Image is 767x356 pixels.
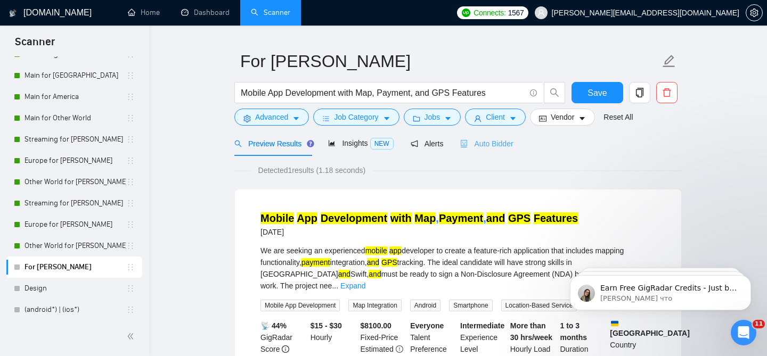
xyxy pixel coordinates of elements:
[486,212,505,224] mark: and
[260,300,340,311] span: Mobile App Development
[6,256,142,278] li: For Hanna R
[126,305,135,314] span: holder
[334,111,378,123] span: Job Category
[127,331,137,342] span: double-left
[260,212,294,224] mark: Mobile
[25,65,126,86] a: Main for [GEOGRAPHIC_DATA]
[746,9,763,17] a: setting
[530,89,537,96] span: info-circle
[241,86,525,100] input: Search Freelance Jobs...
[25,214,126,235] a: Europe for [PERSON_NAME]
[126,178,135,186] span: holder
[383,114,390,122] span: caret-down
[410,321,444,330] b: Everyone
[282,345,289,353] span: info-circle
[126,156,135,165] span: holder
[9,5,17,22] img: logo
[588,86,607,100] span: Save
[408,320,458,355] div: Talent Preference
[444,114,452,122] span: caret-down
[474,7,505,19] span: Connects:
[449,300,492,311] span: Smartphone
[390,212,412,224] mark: with
[411,139,444,148] span: Alerts
[465,109,526,126] button: userClientcaret-down
[240,48,660,74] input: Scanner name...
[181,8,230,17] a: dashboardDashboard
[260,245,656,292] div: We are seeking an experienced developer to create a feature-rich application that includes mappin...
[460,321,504,330] b: Intermediate
[731,320,756,345] iframe: Intercom live chat
[126,242,135,250] span: holder
[558,320,608,355] div: Duration
[474,114,482,122] span: user
[25,256,126,278] a: For [PERSON_NAME]
[629,82,650,103] button: copy
[126,71,135,80] span: holder
[361,345,394,353] span: Estimated
[6,150,142,171] li: Europe for Eugene
[321,212,388,224] mark: Development
[462,9,470,17] img: upwork-logo.png
[544,88,565,97] span: search
[537,9,545,16] span: user
[578,114,586,122] span: caret-down
[328,139,336,147] span: area-chart
[234,139,311,148] span: Preview Results
[534,212,578,224] mark: Features
[389,246,402,255] mark: app
[509,114,517,122] span: caret-down
[508,320,558,355] div: Hourly Load
[6,129,142,150] li: Streaming for Eugene
[367,258,379,267] mark: and
[25,150,126,171] a: Europe for [PERSON_NAME]
[332,282,338,290] span: ...
[6,235,142,256] li: Other World for Ann
[414,212,436,224] mark: Map
[308,320,358,355] div: Hourly
[25,129,126,150] a: Streaming for [PERSON_NAME]
[25,86,126,107] a: Main for America
[260,321,287,330] b: 📡 44%
[126,263,135,271] span: holder
[234,109,309,126] button: settingAdvancedcaret-down
[458,320,508,355] div: Experience Level
[260,212,578,224] a: Mobile App Development with Map,Payment,and GPS Features
[486,111,505,123] span: Client
[6,86,142,107] li: Main for America
[410,300,440,311] span: Android
[6,34,63,56] span: Scanner
[25,299,126,320] a: (android*) | (ios*)
[6,193,142,214] li: Streaming for Ann
[539,114,546,122] span: idcard
[551,111,574,123] span: Vendor
[6,278,142,299] li: Design
[630,88,650,97] span: copy
[662,54,676,68] span: edit
[610,320,690,337] b: [GEOGRAPHIC_DATA]
[369,270,381,278] mark: and
[126,284,135,293] span: holder
[411,140,418,147] span: notification
[746,4,763,21] button: setting
[657,88,677,97] span: delete
[260,226,578,238] div: [DATE]
[460,139,513,148] span: Auto Bidder
[25,107,126,129] a: Main for Other World
[25,278,126,299] a: Design
[128,8,160,17] a: homeHome
[530,109,595,126] button: idcardVendorcaret-down
[311,321,342,330] b: $15 - $30
[501,300,577,311] span: Location-Based Service
[460,140,468,147] span: robot
[328,139,393,147] span: Insights
[370,138,394,150] span: NEW
[251,8,290,17] a: searchScanner
[340,282,365,290] a: Expand
[608,320,658,355] div: Country
[439,212,483,224] mark: Payment
[6,299,142,320] li: (android*) | (ios*)
[6,214,142,235] li: Europe for Ann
